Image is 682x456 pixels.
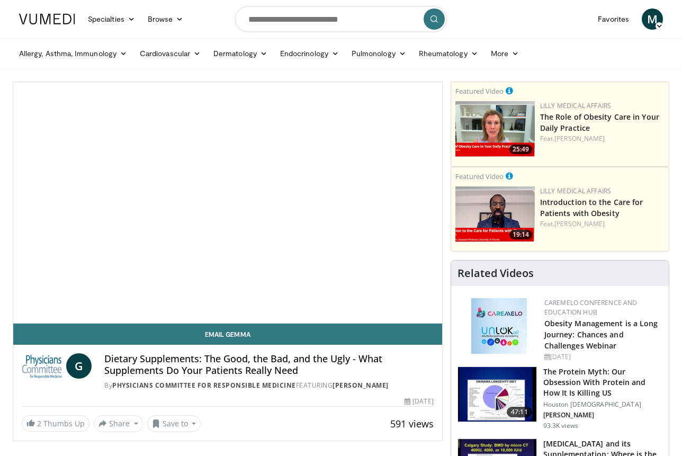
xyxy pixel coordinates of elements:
img: acc2e291-ced4-4dd5-b17b-d06994da28f3.png.150x105_q85_crop-smart_upscale.png [455,186,535,242]
span: 2 [37,418,41,428]
a: Pulmonology [345,43,412,64]
a: 25:49 [455,101,535,157]
a: 2 Thumbs Up [22,415,89,432]
img: Physicians Committee for Responsible Medicine [22,353,62,379]
img: e1208b6b-349f-4914-9dd7-f97803bdbf1d.png.150x105_q85_crop-smart_upscale.png [455,101,535,157]
small: Featured Video [455,86,504,96]
div: Feat. [540,134,665,144]
a: Endocrinology [274,43,345,64]
span: 47:11 [507,407,532,417]
a: Specialties [82,8,141,30]
p: 93.3K views [543,422,578,430]
a: [PERSON_NAME] [333,381,389,390]
a: Browse [141,8,190,30]
p: Houston [DEMOGRAPHIC_DATA] [543,400,662,409]
a: 47:11 The Protein Myth: Our Obsession With Protein and How It Is Killing US Houston [DEMOGRAPHIC_... [457,366,662,430]
div: [DATE] [544,352,660,362]
span: 591 views [390,417,434,430]
h4: Related Videos [457,267,534,280]
a: Dermatology [207,43,274,64]
h4: Dietary Supplements: The Good, the Bad, and the Ugly - What Supplements Do Your Patients Really Need [104,353,433,376]
a: More [484,43,525,64]
a: Allergy, Asthma, Immunology [13,43,133,64]
a: Email Gemma [13,324,442,345]
button: Share [94,415,143,432]
h3: The Protein Myth: Our Obsession With Protein and How It Is Killing US [543,366,662,398]
a: [PERSON_NAME] [554,219,605,228]
div: By FEATURING [104,381,433,390]
a: M [642,8,663,30]
a: The Role of Obesity Care in Your Daily Practice [540,112,659,133]
a: CaReMeLO Conference and Education Hub [544,298,638,317]
a: Obesity Management is a Long Journey: Chances and Challenges Webinar [544,318,658,351]
img: VuMedi Logo [19,14,75,24]
a: Lilly Medical Affairs [540,101,612,110]
a: [PERSON_NAME] [554,134,605,143]
a: 19:14 [455,186,535,242]
span: 19:14 [509,230,532,239]
div: [DATE] [405,397,433,406]
a: Lilly Medical Affairs [540,186,612,195]
img: 45df64a9-a6de-482c-8a90-ada250f7980c.png.150x105_q85_autocrop_double_scale_upscale_version-0.2.jpg [471,298,527,354]
a: Physicians Committee for Responsible Medicine [112,381,296,390]
a: G [66,353,92,379]
small: Featured Video [455,172,504,181]
a: Favorites [591,8,635,30]
video-js: Video Player [13,82,442,324]
p: [PERSON_NAME] [543,411,662,419]
input: Search topics, interventions [235,6,447,32]
img: b7b8b05e-5021-418b-a89a-60a270e7cf82.150x105_q85_crop-smart_upscale.jpg [458,367,536,422]
a: Cardiovascular [133,43,207,64]
button: Save to [147,415,201,432]
a: Rheumatology [412,43,484,64]
span: 25:49 [509,145,532,154]
div: Feat. [540,219,665,229]
a: Introduction to the Care for Patients with Obesity [540,197,643,218]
